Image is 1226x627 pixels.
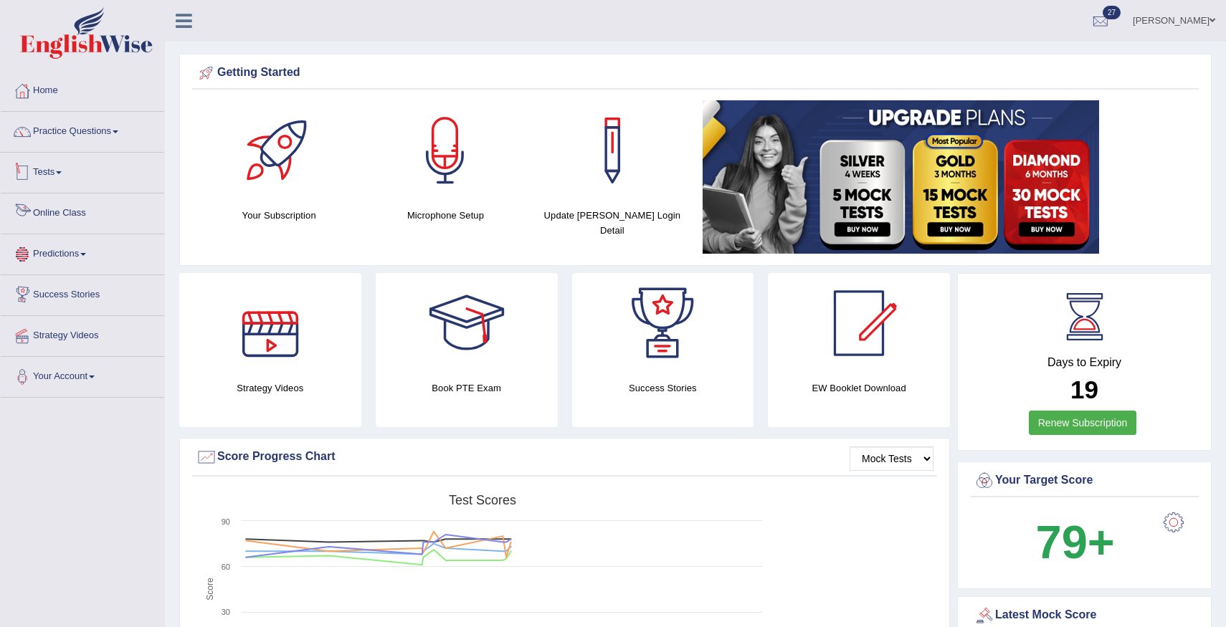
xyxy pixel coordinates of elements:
[974,605,1195,626] div: Latest Mock Score
[222,608,230,616] text: 30
[1,234,164,270] a: Predictions
[376,380,558,396] h4: Book PTE Exam
[768,380,950,396] h4: EW Booklet Download
[572,380,754,396] h4: Success Stories
[703,100,1099,254] img: small5.jpg
[222,563,230,571] text: 60
[536,208,688,238] h4: Update [PERSON_NAME] Login Detail
[1,153,164,188] a: Tests
[1035,516,1114,568] b: 79+
[222,517,230,526] text: 90
[1,71,164,107] a: Home
[196,62,1195,84] div: Getting Started
[449,493,516,507] tspan: Test scores
[1,275,164,311] a: Success Stories
[369,208,521,223] h4: Microphone Setup
[1,357,164,393] a: Your Account
[205,578,215,600] tspan: Score
[1029,411,1137,435] a: Renew Subscription
[1103,6,1121,19] span: 27
[1070,375,1098,403] b: 19
[1,316,164,352] a: Strategy Videos
[1,193,164,229] a: Online Class
[196,446,933,468] div: Score Progress Chart
[179,380,361,396] h4: Strategy Videos
[974,356,1195,369] h4: Days to Expiry
[974,470,1195,492] div: Your Target Score
[1,112,164,148] a: Practice Questions
[203,208,355,223] h4: Your Subscription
